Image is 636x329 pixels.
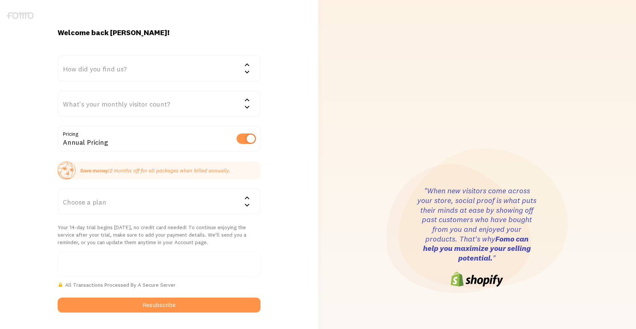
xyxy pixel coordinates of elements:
[58,55,261,82] div: How did you find us?
[63,261,256,267] iframe: Secure payment input frame
[58,188,261,215] div: Choose a plan
[80,167,230,174] p: 2 months off for all packages when billed annually.
[58,28,261,37] h1: Welcome back [PERSON_NAME]!
[58,224,261,246] p: Your 14-day trial begins [DATE], no credit card needed! To continue enjoying the service after yo...
[451,272,503,287] img: shopify-logo-6cb0242e8808f3daf4ae861e06351a6977ea544d1a5c563fd64e3e69b7f1d4c4.png
[58,126,261,153] div: Annual Pricing
[7,12,34,19] img: fomo-logo-gray-b99e0e8ada9f9040e2984d0d95b3b12da0074ffd48d1e5cb62ac37fc77b0b268.svg
[58,90,261,117] div: What's your monthly visitor count?
[58,298,261,313] button: Resubscribe
[58,281,261,289] p: All Transactions Processed By A Secure Server
[80,167,110,174] strong: Save money:
[417,186,537,263] h3: "When new visitors come across your store, social proof is what puts their minds at ease by showi...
